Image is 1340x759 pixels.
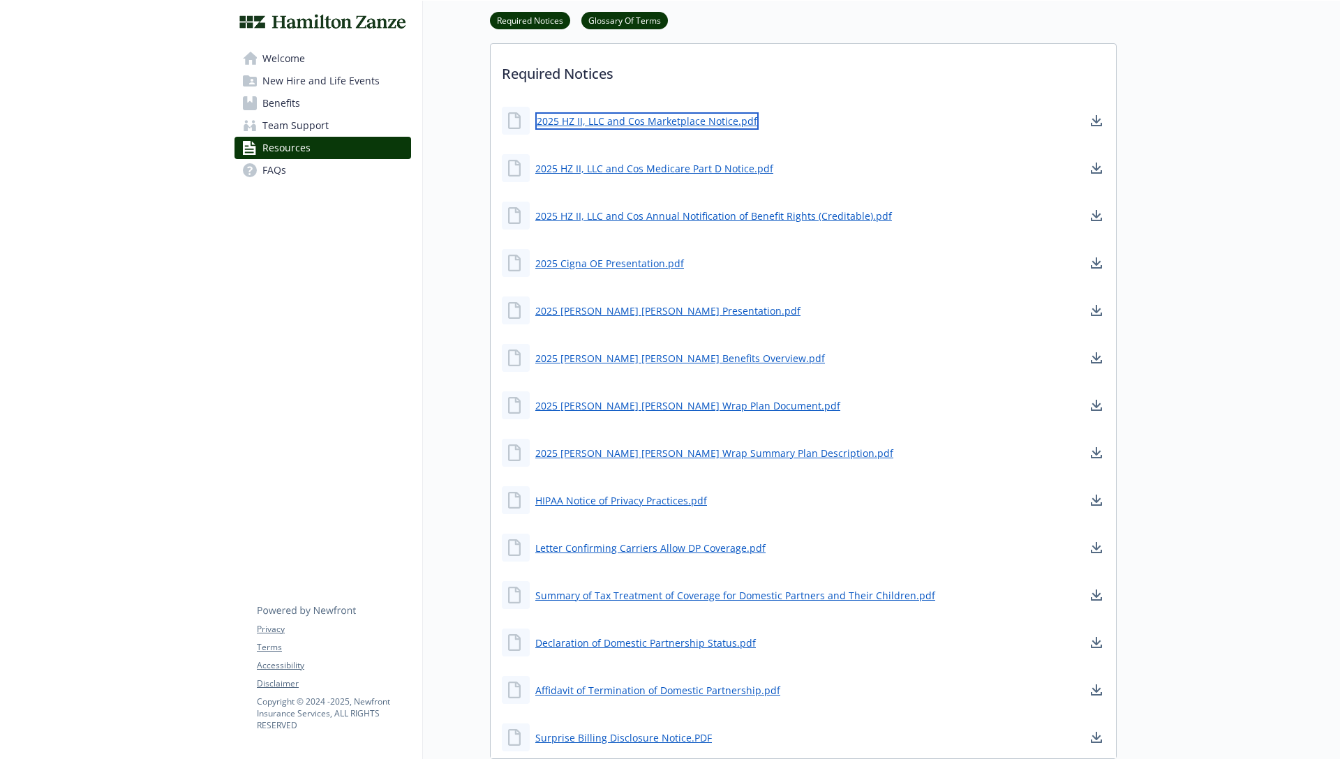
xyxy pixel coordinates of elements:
a: download document [1088,634,1105,651]
a: download document [1088,160,1105,176]
a: download document [1088,302,1105,319]
a: download document [1088,112,1105,129]
a: Benefits [234,92,411,114]
a: Letter Confirming Carriers Allow DP Coverage.pdf [535,541,766,555]
a: 2025 [PERSON_NAME] [PERSON_NAME] Benefits Overview.pdf [535,351,825,366]
span: Welcome [262,47,305,70]
a: Privacy [257,623,410,636]
a: download document [1088,492,1105,509]
a: Declaration of Domestic Partnership Status.pdf [535,636,756,650]
a: 2025 Cigna OE Presentation.pdf [535,256,684,271]
a: 2025 [PERSON_NAME] [PERSON_NAME] Wrap Summary Plan Description.pdf [535,446,893,460]
a: Resources [234,137,411,159]
a: download document [1088,207,1105,224]
a: download document [1088,587,1105,603]
a: Affidavit of Termination of Domestic Partnership.pdf [535,683,780,698]
a: FAQs [234,159,411,181]
span: FAQs [262,159,286,181]
a: Team Support [234,114,411,137]
a: download document [1088,255,1105,271]
span: Team Support [262,114,329,137]
p: Required Notices [491,44,1116,96]
a: Required Notices [490,13,570,27]
a: download document [1088,444,1105,461]
a: Disclaimer [257,677,410,690]
a: 2025 HZ II, LLC and Cos Medicare Part D Notice.pdf [535,161,773,176]
p: Copyright © 2024 - 2025 , Newfront Insurance Services, ALL RIGHTS RESERVED [257,696,410,731]
a: Summary of Tax Treatment of Coverage for Domestic Partners and Their Children.pdf [535,588,935,603]
a: Glossary Of Terms [581,13,668,27]
a: download document [1088,350,1105,366]
a: download document [1088,397,1105,414]
a: download document [1088,729,1105,746]
a: HIPAA Notice of Privacy Practices.pdf [535,493,707,508]
span: Resources [262,137,311,159]
span: New Hire and Life Events [262,70,380,92]
span: Benefits [262,92,300,114]
a: 2025 HZ II, LLC and Cos Annual Notification of Benefit Rights (Creditable).pdf [535,209,892,223]
a: Surprise Billing Disclosure Notice.PDF [535,730,712,745]
a: 2025 [PERSON_NAME] [PERSON_NAME] Wrap Plan Document.pdf [535,398,840,413]
a: Accessibility [257,659,410,672]
a: download document [1088,539,1105,556]
a: download document [1088,682,1105,698]
a: 2025 HZ II, LLC and Cos Marketplace Notice.pdf [535,112,759,130]
a: Welcome [234,47,411,70]
a: 2025 [PERSON_NAME] [PERSON_NAME] Presentation.pdf [535,303,801,318]
a: Terms [257,641,410,654]
a: New Hire and Life Events [234,70,411,92]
